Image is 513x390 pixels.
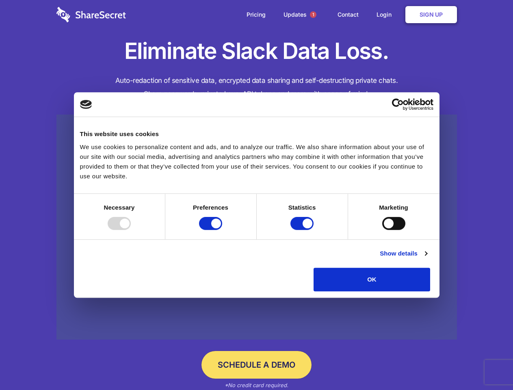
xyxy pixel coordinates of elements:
strong: Necessary [104,204,135,211]
a: Contact [329,2,367,27]
div: We use cookies to personalize content and ads, and to analyze our traffic. We also share informat... [80,142,433,181]
strong: Marketing [379,204,408,211]
a: Show details [380,249,427,258]
a: Schedule a Demo [201,351,312,379]
strong: Statistics [288,204,316,211]
h1: Eliminate Slack Data Loss. [56,37,457,66]
strong: Preferences [193,204,228,211]
a: Wistia video thumbnail [56,115,457,340]
a: Usercentrics Cookiebot - opens in a new window [362,98,433,110]
h4: Auto-redaction of sensitive data, encrypted data sharing and self-destructing private chats. Shar... [56,74,457,101]
a: Sign Up [405,6,457,23]
div: This website uses cookies [80,129,433,139]
a: Pricing [238,2,274,27]
button: OK [314,268,430,291]
a: Login [368,2,404,27]
img: logo [80,100,92,109]
em: *No credit card required. [225,382,288,388]
img: logo-wordmark-white-trans-d4663122ce5f474addd5e946df7df03e33cb6a1c49d2221995e7729f52c070b2.svg [56,7,126,22]
span: 1 [310,11,316,18]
